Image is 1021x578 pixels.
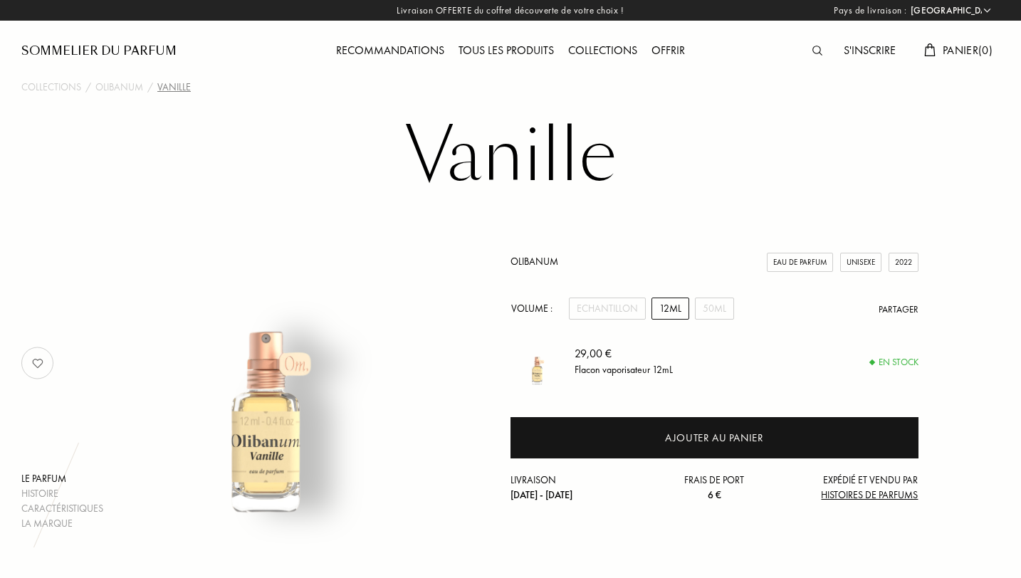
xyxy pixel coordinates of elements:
div: 2022 [889,253,918,272]
span: [DATE] - [DATE] [510,488,572,501]
div: Volume : [510,298,560,320]
a: Offrir [644,43,692,58]
div: 29,00 € [575,345,673,362]
div: / [147,80,153,95]
a: Tous les produits [451,43,561,58]
span: Panier ( 0 ) [943,43,993,58]
div: Echantillon [569,298,646,320]
a: Collections [21,80,81,95]
div: Eau de Parfum [767,253,833,272]
div: Flacon vaporisateur 12mL [575,362,673,377]
span: Histoires de Parfums [821,488,918,501]
div: Offrir [644,42,692,61]
img: Vanille Olibanum [90,181,441,531]
a: Sommelier du Parfum [21,43,177,60]
img: search_icn.svg [812,46,822,56]
div: S'inscrire [837,42,903,61]
div: La marque [21,516,103,531]
div: Partager [879,303,918,317]
div: Ajouter au panier [665,430,763,446]
div: En stock [870,355,918,369]
a: Olibanum [510,255,558,268]
a: Olibanum [95,80,143,95]
div: Expédié et vendu par [782,473,918,503]
div: Recommandations [329,42,451,61]
a: Recommandations [329,43,451,58]
img: no_like_p.png [23,349,52,377]
div: Livraison [510,473,646,503]
div: Caractéristiques [21,501,103,516]
div: Collections [561,42,644,61]
div: 50mL [695,298,734,320]
img: cart.svg [924,43,936,56]
span: Pays de livraison : [834,4,907,18]
h1: Vanille [155,117,866,195]
div: Vanille [157,80,191,95]
a: S'inscrire [837,43,903,58]
div: 12mL [651,298,689,320]
div: / [85,80,91,95]
div: Le parfum [21,471,103,486]
img: Vanille Olibanum [510,334,564,387]
div: Histoire [21,486,103,501]
a: Collections [561,43,644,58]
div: Unisexe [840,253,881,272]
div: Tous les produits [451,42,561,61]
span: 6 € [708,488,721,501]
div: Frais de port [646,473,782,503]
